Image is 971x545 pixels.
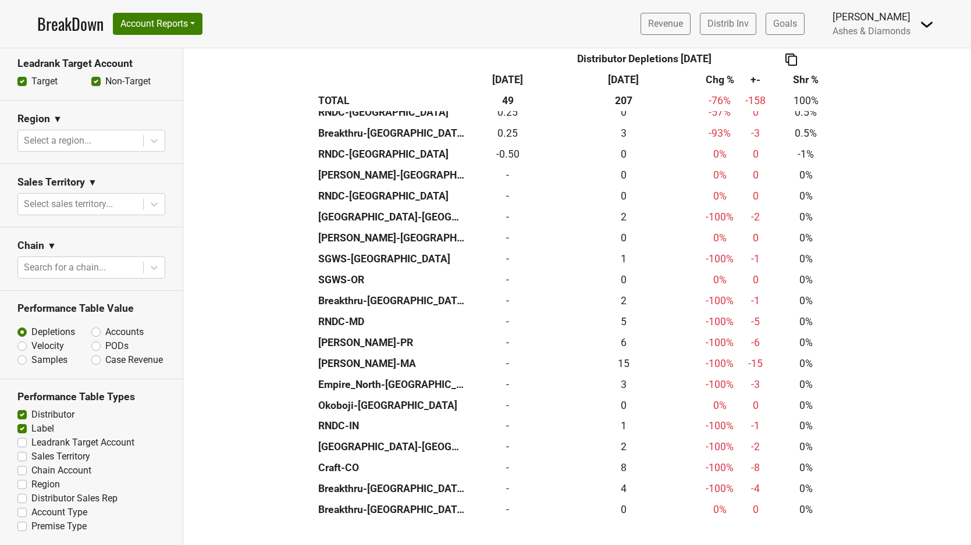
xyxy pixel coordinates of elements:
th: RNDC-IN [315,416,468,437]
td: 0 [468,227,549,248]
th: [PERSON_NAME]-MA [315,353,468,374]
th: Breakthru-[GEOGRAPHIC_DATA] [315,290,468,311]
div: - [471,314,546,329]
div: -1 [744,293,767,308]
th: 0 [548,165,699,186]
th: [GEOGRAPHIC_DATA]-[GEOGRAPHIC_DATA] [315,437,468,458]
a: Revenue [641,13,691,35]
th: SGWS-OR [315,269,468,290]
th: [PERSON_NAME]-[GEOGRAPHIC_DATA] [315,165,468,186]
td: 0% [770,395,841,416]
label: Sales Territory [31,450,90,464]
th: 1.000 [548,416,699,437]
div: - [471,209,546,225]
td: 0.25 [468,102,549,123]
td: 0 [468,206,549,227]
td: 0% [770,416,841,437]
div: 0 [744,398,767,413]
div: - [471,272,546,287]
td: -100 % [699,290,741,311]
td: 0 [468,500,549,521]
div: 0 [744,502,767,517]
td: -100 % [699,416,741,437]
td: -100 % [699,458,741,479]
span: ▼ [47,239,56,253]
th: 3.336 [548,123,699,144]
th: 1.083 [548,248,699,269]
div: - [471,398,546,413]
label: Label [31,422,54,436]
div: 15 [551,356,696,371]
div: - [471,230,546,245]
td: 0% [770,374,841,395]
th: 14.750 [548,353,699,374]
label: Leadrank Target Account [31,436,134,450]
div: 0 [744,230,767,245]
label: Distributor [31,408,74,422]
td: -100 % [699,353,741,374]
span: -76% [709,95,731,106]
td: 0 [468,479,549,500]
td: -100 % [699,206,741,227]
span: ▼ [53,112,62,126]
div: 0 [744,147,767,162]
div: - [471,188,546,204]
label: Premise Type [31,519,87,533]
div: 0 [551,272,696,287]
td: 0 [468,353,549,374]
div: -8 [744,460,767,475]
div: -0.50 [471,147,546,162]
div: -3 [744,377,767,392]
th: 2.245 [548,437,699,458]
th: Oct '25: activate to sort column ascending [468,69,549,90]
a: Goals [766,13,805,35]
td: -1% [770,144,841,165]
div: 0 [744,168,767,183]
td: -100 % [699,311,741,332]
div: - [471,356,546,371]
td: 0 [468,311,549,332]
label: Samples [31,353,67,367]
td: 0 [468,248,549,269]
th: [PERSON_NAME]-PR [315,332,468,353]
h3: Performance Table Value [17,302,165,315]
td: 0 [468,332,549,353]
th: SGWS-[GEOGRAPHIC_DATA] [315,248,468,269]
th: 4.168 [548,479,699,500]
td: -93 % [699,123,741,144]
div: - [471,418,546,433]
div: - [471,251,546,266]
img: Dropdown Menu [920,17,934,31]
td: 0 [468,437,549,458]
label: Account Type [31,505,87,519]
th: 207 [548,90,699,111]
label: PODs [105,339,129,353]
a: BreakDown [37,12,104,36]
td: 0 % [699,269,741,290]
td: 0% [770,206,841,227]
label: Region [31,478,60,491]
th: Breakthru-[GEOGRAPHIC_DATA] [315,123,468,144]
td: 0% [770,227,841,248]
div: -1 [744,251,767,266]
label: Case Revenue [105,353,163,367]
div: -15 [744,356,767,371]
div: 0 [551,502,696,517]
td: 0.5% [770,102,841,123]
td: 0.5% [770,123,841,144]
td: 0% [770,165,841,186]
td: 0.25 [468,123,549,144]
div: -1 [744,418,767,433]
td: -100 % [699,437,741,458]
td: 0 % [699,395,741,416]
div: [PERSON_NAME] [833,9,910,24]
td: 0 [468,374,549,395]
div: -5 [744,314,767,329]
th: 5.000 [548,311,699,332]
td: 0% [770,437,841,458]
th: 0 [548,500,699,521]
td: 0 % [699,165,741,186]
td: -0.5 [468,144,549,165]
td: 0 [468,458,549,479]
button: Account Reports [113,13,202,35]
